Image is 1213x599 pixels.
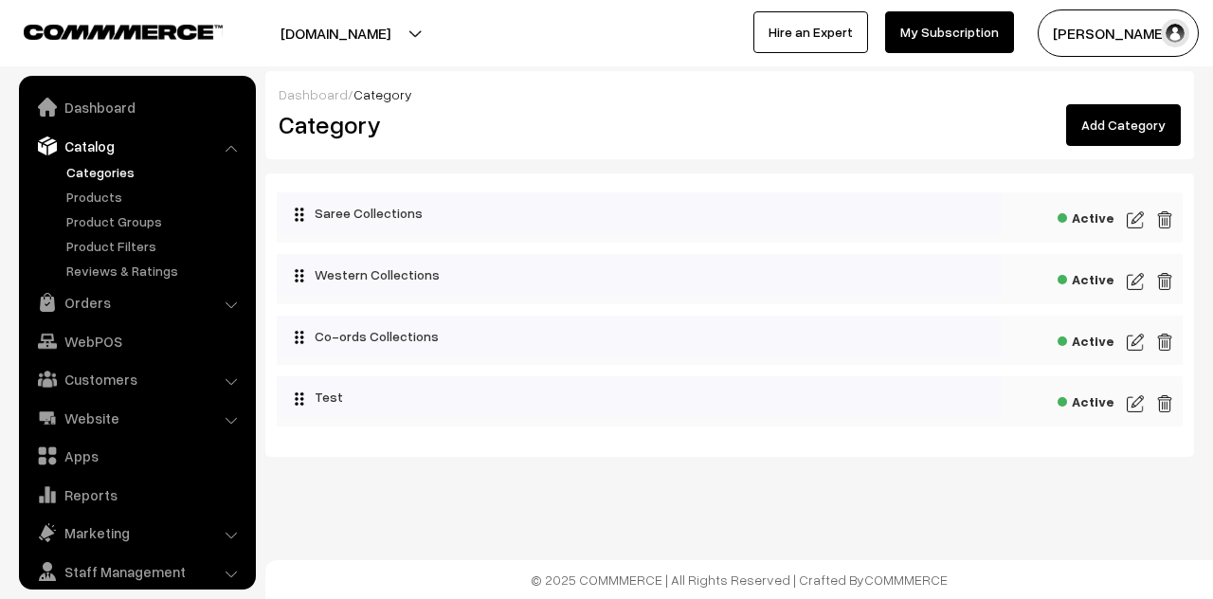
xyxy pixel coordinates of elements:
img: drag [294,330,305,345]
div: Test [277,376,1002,418]
a: Website [24,401,249,435]
h2: Category [279,110,715,139]
a: Dashboard [24,90,249,124]
img: edit [1127,209,1144,231]
a: Customers [24,362,249,396]
img: drag [294,391,305,407]
img: COMMMERCE [24,25,223,39]
a: Orders [24,285,249,319]
button: [DOMAIN_NAME] [214,9,457,57]
a: Reports [24,478,249,512]
button: [PERSON_NAME] [1038,9,1199,57]
span: Active [1058,265,1114,289]
a: Product Filters [62,236,249,256]
img: edit [1156,392,1173,415]
img: drag [294,268,305,283]
div: Western Collections [277,254,1002,296]
a: Staff Management [24,554,249,589]
img: edit [1156,270,1173,293]
a: Products [62,187,249,207]
img: drag [294,207,305,222]
div: / [279,84,1181,104]
a: Categories [62,162,249,182]
img: edit [1156,331,1173,354]
a: Hire an Expert [753,11,868,53]
a: WebPOS [24,324,249,358]
img: edit [1127,392,1144,415]
a: My Subscription [885,11,1014,53]
img: edit [1127,331,1144,354]
a: Dashboard [279,86,348,102]
a: Add Category [1066,104,1181,146]
span: Active [1058,204,1114,227]
a: Apps [24,439,249,473]
span: Active [1058,388,1114,411]
a: Product Groups [62,211,249,231]
div: Co-ords Collections [277,316,1002,357]
a: Marketing [24,516,249,550]
span: Category [353,86,412,102]
img: edit [1156,209,1173,231]
footer: © 2025 COMMMERCE | All Rights Reserved | Crafted By [265,560,1213,599]
img: edit [1127,270,1144,293]
a: COMMMERCE [864,572,948,588]
a: COMMMERCE [24,19,190,42]
img: user [1161,19,1189,47]
div: Saree Collections [277,192,1002,234]
span: Active [1058,327,1114,351]
a: Reviews & Ratings [62,261,249,281]
a: Catalog [24,129,249,163]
